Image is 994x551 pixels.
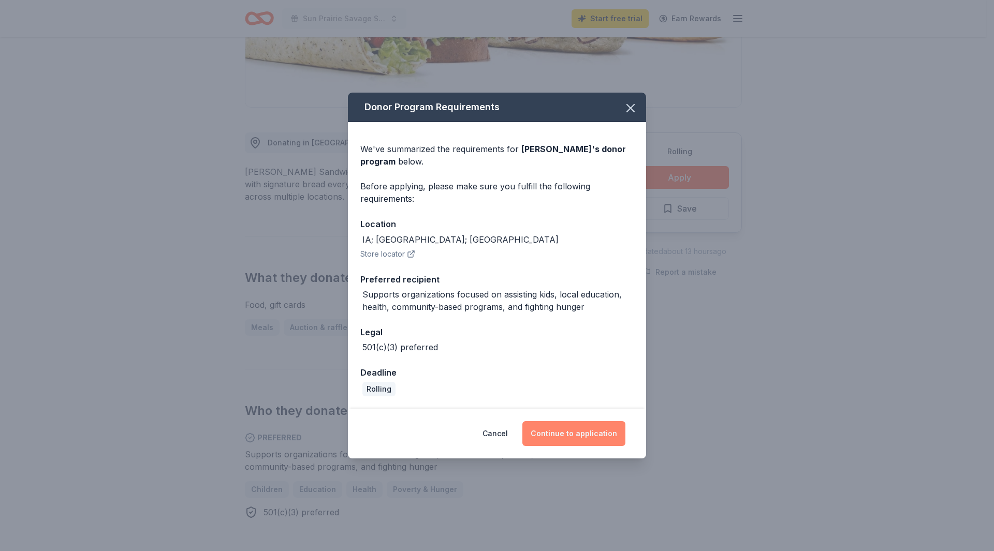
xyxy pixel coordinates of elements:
[360,325,634,339] div: Legal
[360,180,634,205] div: Before applying, please make sure you fulfill the following requirements:
[362,288,634,313] div: Supports organizations focused on assisting kids, local education, health, community-based progra...
[360,273,634,286] div: Preferred recipient
[360,143,634,168] div: We've summarized the requirements for below.
[360,366,634,379] div: Deadline
[362,233,559,246] div: IA; [GEOGRAPHIC_DATA]; [GEOGRAPHIC_DATA]
[362,341,438,353] div: 501(c)(3) preferred
[483,421,508,446] button: Cancel
[360,248,415,260] button: Store locator
[360,217,634,231] div: Location
[522,421,625,446] button: Continue to application
[362,382,396,396] div: Rolling
[348,93,646,122] div: Donor Program Requirements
